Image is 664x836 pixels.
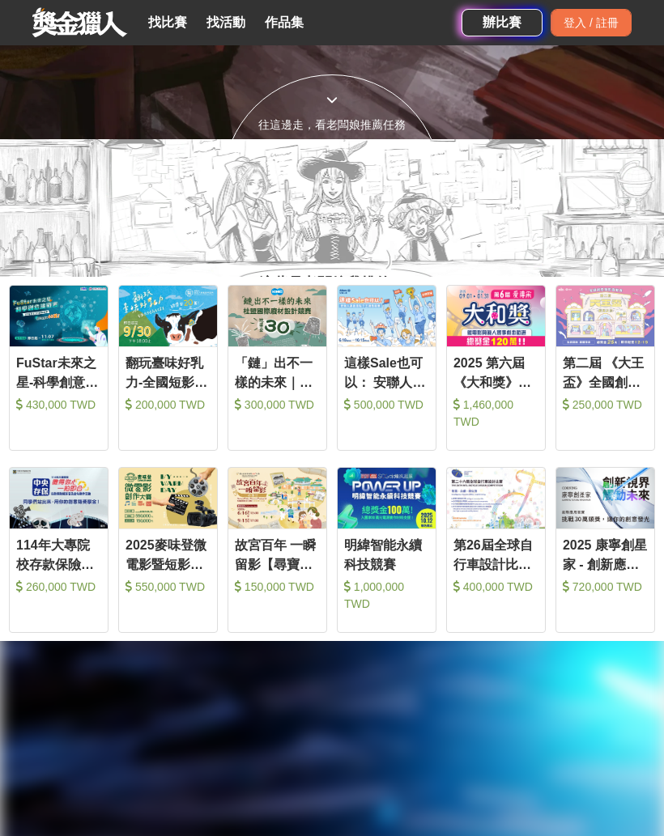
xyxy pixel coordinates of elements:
div: 1,000,000 TWD [344,579,429,595]
img: Cover Image [556,286,654,346]
img: Cover Image [119,286,217,346]
div: FuStar未來之星-科學創意挑戰賽 [16,354,101,390]
a: 辦比賽 [462,9,543,36]
div: 1,460,000 TWD [453,397,538,413]
div: 登入 / 註冊 [551,9,632,36]
img: Cover Image [10,286,108,346]
img: Cover Image [447,468,545,528]
div: 「鏈」出不一樣的未來｜桂盟國際廢材設計競賽 [235,354,320,390]
div: 2025 康寧創星家 - 創新應用競賽 [563,536,648,572]
div: 2025麥味登微電影暨短影音創作大賽 [126,536,211,572]
div: 300,000 TWD [235,397,320,413]
a: Cover Image明緯智能永續科技競賽 1,000,000 TWD [337,467,436,633]
a: Cover Image2025麥味登微電影暨短影音創作大賽 550,000 TWD [118,467,218,633]
a: 找活動 [200,11,252,34]
img: Cover Image [228,468,326,528]
img: Cover Image [338,468,436,528]
span: 這些是老闆娘我挑的！ [259,273,405,295]
img: Cover Image [447,286,545,346]
div: 150,000 TWD [235,579,320,595]
a: Cover Image「鏈」出不一樣的未來｜桂盟國際廢材設計競賽 300,000 TWD [228,285,327,451]
div: 這樣Sale也可以： 安聯人壽創意銷售法募集 [344,354,429,390]
img: Cover Image [338,286,436,346]
div: 200,000 TWD [126,397,211,413]
img: Cover Image [228,286,326,346]
div: 720,000 TWD [563,579,648,595]
img: Cover Image [556,468,654,528]
a: Cover Image翻玩臺味好乳力-全國短影音創意大募集 200,000 TWD [118,285,218,451]
div: 故宮百年 一瞬留影【尋寶記】 [235,536,320,572]
div: 明緯智能永續科技競賽 [344,536,429,572]
a: 作品集 [258,11,310,34]
a: Cover Image2025 第六屆《大和獎》微電影徵選及感人實事分享 1,460,000 TWD [446,285,546,451]
a: 找比賽 [142,11,194,34]
a: Cover Image這樣Sale也可以： 安聯人壽創意銷售法募集 500,000 TWD [337,285,436,451]
div: 往這邊走，看老闆娘推薦任務 [223,117,441,134]
div: 第二屆 《大王盃》全國創意短影音競賽 [563,354,648,390]
div: 260,000 TWD [16,579,101,595]
div: 第26屆全球自行車設計比賽(IBDC) [453,536,538,572]
div: 114年大專院校存款保險短影音及金句徵件活動 [16,536,101,572]
a: Cover Image第二屆 《大王盃》全國創意短影音競賽 250,000 TWD [555,285,655,451]
a: Cover Image第26屆全球自行車設計比賽(IBDC) 400,000 TWD [446,467,546,633]
div: 430,000 TWD [16,397,101,413]
div: 500,000 TWD [344,397,429,413]
img: Cover Image [119,468,217,528]
a: Cover ImageFuStar未來之星-科學創意挑戰賽 430,000 TWD [9,285,109,451]
a: Cover Image114年大專院校存款保險短影音及金句徵件活動 260,000 TWD [9,467,109,633]
a: Cover Image2025 康寧創星家 - 創新應用競賽 720,000 TWD [555,467,655,633]
div: 550,000 TWD [126,579,211,595]
img: Cover Image [10,468,108,528]
div: 400,000 TWD [453,579,538,595]
div: 250,000 TWD [563,397,648,413]
a: Cover Image故宮百年 一瞬留影【尋寶記】 150,000 TWD [228,467,327,633]
div: 翻玩臺味好乳力-全國短影音創意大募集 [126,354,211,390]
div: 2025 第六屆《大和獎》微電影徵選及感人實事分享 [453,354,538,390]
